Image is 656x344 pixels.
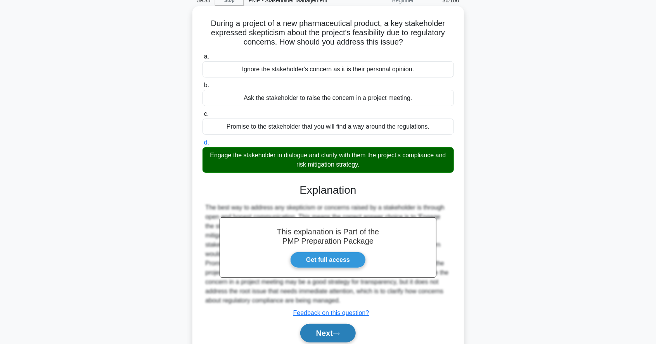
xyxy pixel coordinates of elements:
[204,110,209,117] span: c.
[206,203,451,305] div: The best way to address any skepticism or concerns raised by a stakeholder is through open and ho...
[202,19,455,47] h5: During a project of a new pharmaceutical product, a key stakeholder expressed skepticism about th...
[290,252,366,268] a: Get full access
[293,310,369,316] a: Feedback on this question?
[204,139,209,146] span: d.
[203,147,454,173] div: Engage the stakeholder in dialogue and clarify with them the project’s compliance and risk mitiga...
[204,82,209,88] span: b.
[203,119,454,135] div: Promise to the stakeholder that you will find a way around the regulations.
[203,61,454,77] div: Ignore the stakeholder's concern as it is their personal opinion.
[300,324,356,342] button: Next
[203,90,454,106] div: Ask the stakeholder to raise the concern in a project meeting.
[204,53,209,60] span: a.
[207,184,449,197] h3: Explanation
